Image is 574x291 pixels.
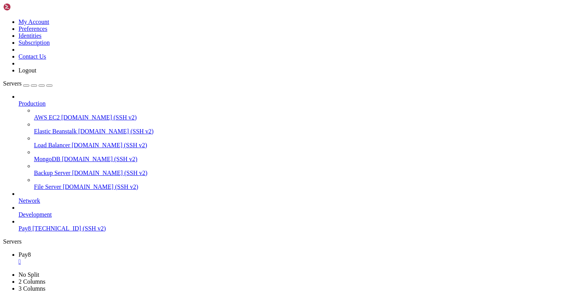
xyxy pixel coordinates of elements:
a: Elastic Beanstalk [DOMAIN_NAME] (SSH v2) [34,128,571,135]
li: MongoDB [DOMAIN_NAME] (SSH v2) [34,149,571,163]
span: [DOMAIN_NAME] (SSH v2) [78,128,154,135]
span: Load Balancer [34,142,70,148]
li: Pay8 [TECHNICAL_ID] (SSH v2) [19,218,571,232]
li: Load Balancer [DOMAIN_NAME] (SSH v2) [34,135,571,149]
span: MongoDB [34,156,60,162]
span: [DOMAIN_NAME] (SSH v2) [72,142,147,148]
span: [DOMAIN_NAME] (SSH v2) [72,170,148,176]
a: Preferences [19,25,47,32]
span: Pay8 [19,251,31,258]
li: Production [19,93,571,190]
span: Servers [3,80,22,87]
span: [DOMAIN_NAME] (SSH v2) [63,183,138,190]
a: Subscription [19,39,50,46]
a: Development [19,211,571,218]
span: [DOMAIN_NAME] (SSH v2) [62,156,137,162]
li: File Server [DOMAIN_NAME] (SSH v2) [34,177,571,190]
a: MongoDB [DOMAIN_NAME] (SSH v2) [34,156,571,163]
span: Network [19,197,40,204]
a: AWS EC2 [DOMAIN_NAME] (SSH v2) [34,114,571,121]
span: AWS EC2 [34,114,60,121]
span: File Server [34,183,61,190]
a: Pay8 [TECHNICAL_ID] (SSH v2) [19,225,571,232]
span: Production [19,100,46,107]
a: Load Balancer [DOMAIN_NAME] (SSH v2) [34,142,571,149]
li: Backup Server [DOMAIN_NAME] (SSH v2) [34,163,571,177]
div: (20, 0) [68,3,71,10]
li: AWS EC2 [DOMAIN_NAME] (SSH v2) [34,107,571,121]
x-row: root@YTA11519458:~# [3,3,473,10]
li: Elastic Beanstalk [DOMAIN_NAME] (SSH v2) [34,121,571,135]
a: Logout [19,67,36,74]
img: Shellngn [3,3,47,11]
a: Contact Us [19,53,46,60]
span: Backup Server [34,170,71,176]
li: Network [19,190,571,204]
span: Pay8 [19,225,31,232]
span: [DOMAIN_NAME] (SSH v2) [61,114,137,121]
a: Servers [3,80,52,87]
a: Network [19,197,571,204]
a: Identities [19,32,42,39]
a: Backup Server [DOMAIN_NAME] (SSH v2) [34,170,571,177]
a: No Split [19,271,39,278]
li: Development [19,204,571,218]
span: Elastic Beanstalk [34,128,77,135]
a: My Account [19,19,49,25]
a: Pay8 [19,251,571,265]
a: Production [19,100,571,107]
span: Development [19,211,52,218]
a: 2 Columns [19,278,46,285]
div: Servers [3,238,571,245]
a:  [19,258,571,265]
span: [TECHNICAL_ID] (SSH v2) [32,225,106,232]
a: File Server [DOMAIN_NAME] (SSH v2) [34,183,571,190]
